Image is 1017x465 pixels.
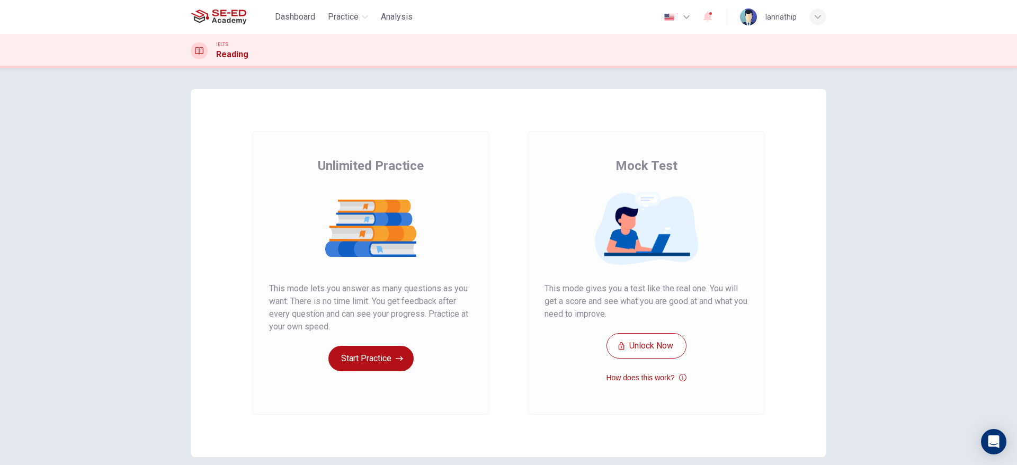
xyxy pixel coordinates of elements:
[606,333,686,359] button: Unlock Now
[981,429,1006,454] div: Open Intercom Messenger
[318,157,424,174] span: Unlimited Practice
[377,7,417,26] button: Analysis
[216,48,248,61] h1: Reading
[216,41,228,48] span: IELTS
[191,6,271,28] a: SE-ED Academy logo
[328,11,359,23] span: Practice
[271,7,319,26] button: Dashboard
[545,282,748,320] span: This mode gives you a test like the real one. You will get a score and see what you are good at a...
[663,13,676,21] img: en
[740,8,757,25] img: Profile picture
[606,371,686,384] button: How does this work?
[328,346,414,371] button: Start Practice
[765,11,797,23] div: lannathip
[191,6,246,28] img: SE-ED Academy logo
[269,282,472,333] span: This mode lets you answer as many questions as you want. There is no time limit. You get feedback...
[275,11,315,23] span: Dashboard
[615,157,677,174] span: Mock Test
[381,11,413,23] span: Analysis
[324,7,372,26] button: Practice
